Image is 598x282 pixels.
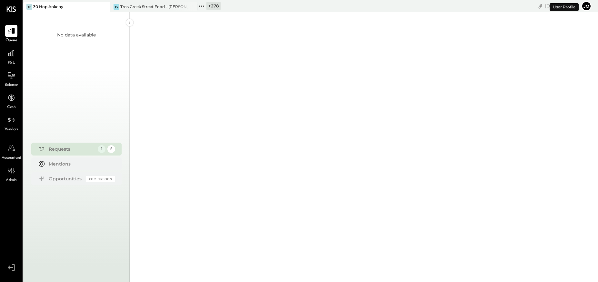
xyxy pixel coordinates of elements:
div: Requests [49,146,95,152]
div: 1 [98,145,105,153]
div: copy link [537,3,543,9]
div: [DATE] [545,3,580,9]
div: Mentions [49,161,112,167]
div: No data available [57,32,96,38]
a: Queue [0,25,22,44]
span: Admin [6,177,17,183]
div: Opportunities [49,176,83,182]
div: 5 [107,145,115,153]
span: Cash [7,105,15,110]
a: Accountant [0,142,22,161]
span: Queue [5,38,17,44]
div: + 278 [206,2,221,10]
a: Vendors [0,114,22,133]
div: TG [114,4,119,10]
div: User Profile [550,3,579,11]
a: P&L [0,47,22,66]
span: Balance [5,82,18,88]
div: Tros Greek Street Food - [PERSON_NAME] [120,4,188,9]
a: Balance [0,69,22,88]
div: 30 Hop Ankeny [33,4,63,9]
span: Accountant [2,155,21,161]
span: Vendors [5,127,18,133]
a: Admin [0,165,22,183]
a: Cash [0,92,22,110]
button: Jo [581,1,592,11]
div: Coming Soon [86,176,115,182]
span: P&L [8,60,15,66]
div: 3H [26,4,32,10]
